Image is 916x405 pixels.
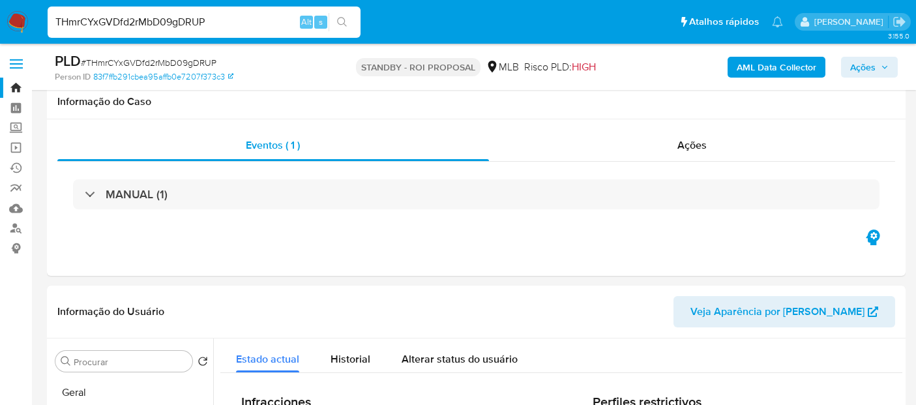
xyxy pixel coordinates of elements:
p: erico.trevizan@mercadopago.com.br [814,16,888,28]
a: 83f7ffb291cbea95affb0e7207f373c3 [93,71,233,83]
b: Person ID [55,71,91,83]
button: Veja Aparência por [PERSON_NAME] [673,296,895,327]
span: Veja Aparência por [PERSON_NAME] [690,296,864,327]
h1: Informação do Caso [57,95,895,108]
button: search-icon [329,13,355,31]
button: Retornar ao pedido padrão [198,356,208,370]
span: Ações [677,138,707,153]
a: Notificações [772,16,783,27]
b: AML Data Collector [737,57,816,78]
button: Ações [841,57,898,78]
div: MLB [486,60,519,74]
button: AML Data Collector [728,57,825,78]
span: Ações [850,57,876,78]
p: STANDBY - ROI PROPOSAL [356,58,480,76]
input: Pesquise usuários ou casos... [48,14,361,31]
span: Atalhos rápidos [689,15,759,29]
span: # THmrCYxGVDfd2rMbD09gDRUP [81,56,216,69]
span: s [319,16,323,28]
span: HIGH [572,59,596,74]
span: Eventos ( 1 ) [246,138,300,153]
input: Procurar [74,356,187,368]
h3: MANUAL (1) [106,187,168,202]
span: Risco PLD: [524,60,596,74]
button: Procurar [61,356,71,367]
div: MANUAL (1) [73,179,879,209]
h1: Informação do Usuário [57,305,164,318]
b: PLD [55,50,81,71]
span: Alt [301,16,312,28]
a: Sair [893,15,906,29]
